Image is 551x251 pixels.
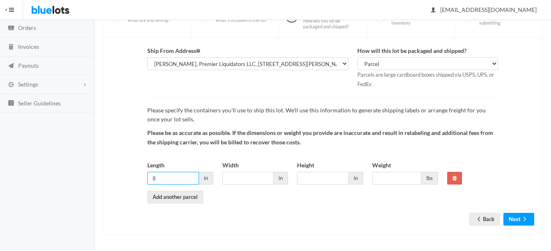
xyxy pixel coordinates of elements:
[469,213,500,226] a: arrow backBack
[429,7,437,14] ion-icon: person
[18,81,38,88] span: Settings
[199,172,213,185] span: in
[7,81,15,89] ion-icon: cog
[7,25,15,32] ion-icon: cash
[147,129,493,146] strong: Please be as accurate as possible. If the dimensions or weight you provide are inaccurate and res...
[357,71,494,87] small: Parcels are large cardboard boxes shipped via USPS, UPS, or FedEx
[7,62,15,70] ion-icon: paper plane
[357,46,466,56] label: How will this lot be packaged and shipped?
[18,62,39,69] span: Payouts
[372,161,391,170] label: Weight
[475,216,483,224] ion-icon: arrow back
[303,18,360,29] span: How will this lot be packaged and shipped?
[18,24,36,31] span: Orders
[274,172,288,185] span: in
[147,161,165,170] label: Length
[503,213,534,226] button: Nextarrow forward
[18,100,61,107] span: Seller Guidelines
[431,6,537,13] span: [EMAIL_ADDRESS][DOMAIN_NAME]
[7,43,15,51] ion-icon: calculator
[349,172,363,185] span: in
[421,172,438,185] span: lbs
[215,17,267,23] span: What's included in the lot?
[7,100,15,107] ion-icon: list box
[521,216,529,224] ion-icon: arrow forward
[128,17,170,23] span: What are you selling?
[147,191,203,203] a: Add another parcel
[391,14,448,25] span: Upload some photos of your inventory
[147,46,200,56] label: Ship From Address
[297,161,314,170] label: Height
[222,161,239,170] label: Width
[147,106,498,124] p: Please specify the containers you'll use to ship this lot. We'll use this information to generate...
[479,14,536,25] span: Review your lot before submitting
[18,43,39,50] span: Invoices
